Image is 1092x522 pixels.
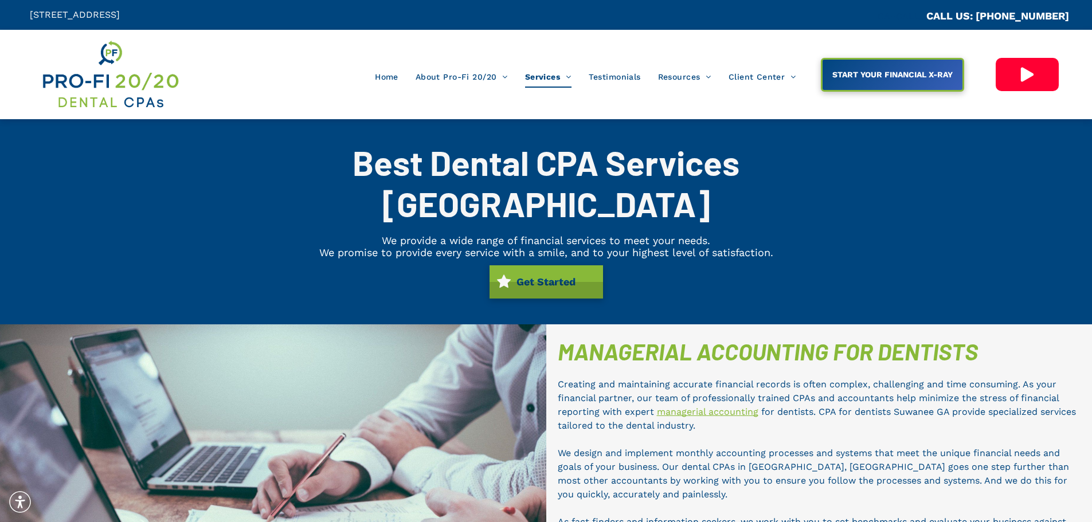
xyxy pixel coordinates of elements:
[516,66,580,88] a: Services
[366,66,407,88] a: Home
[407,66,516,88] a: About Pro-Fi 20/20
[878,11,926,22] span: CA::CALLC
[580,66,649,88] a: Testimonials
[41,38,179,111] img: Get Dental CPA Consulting, Bookkeeping, & Bank Loans
[353,142,739,224] span: Best Dental CPA Services [GEOGRAPHIC_DATA]
[30,9,120,20] span: [STREET_ADDRESS]
[720,66,805,88] a: Client Center
[512,270,580,293] span: Get Started
[382,234,710,246] span: We provide a wide range of financial services to meet your needs.
[657,406,758,417] a: managerial accounting
[558,337,978,365] span: MANAGERIAL ACCOUNTING FOR DENTISTS
[558,448,1069,500] span: We design and implement monthly accounting processes and systems that meet the unique financial n...
[558,406,1076,431] span: for dentists. CPA for dentists Suwanee GA provide specialized services tailored to the dental ind...
[558,379,1059,417] span: Creating and maintaining accurate financial records is often complex, challenging and time consum...
[828,64,957,85] span: START YOUR FINANCIAL X-RAY
[319,246,773,258] span: We promise to provide every service with a smile, and to your highest level of satisfaction.
[649,66,720,88] a: Resources
[490,265,603,299] a: Get Started
[821,58,964,92] a: START YOUR FINANCIAL X-RAY
[926,10,1069,22] a: CALL US: [PHONE_NUMBER]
